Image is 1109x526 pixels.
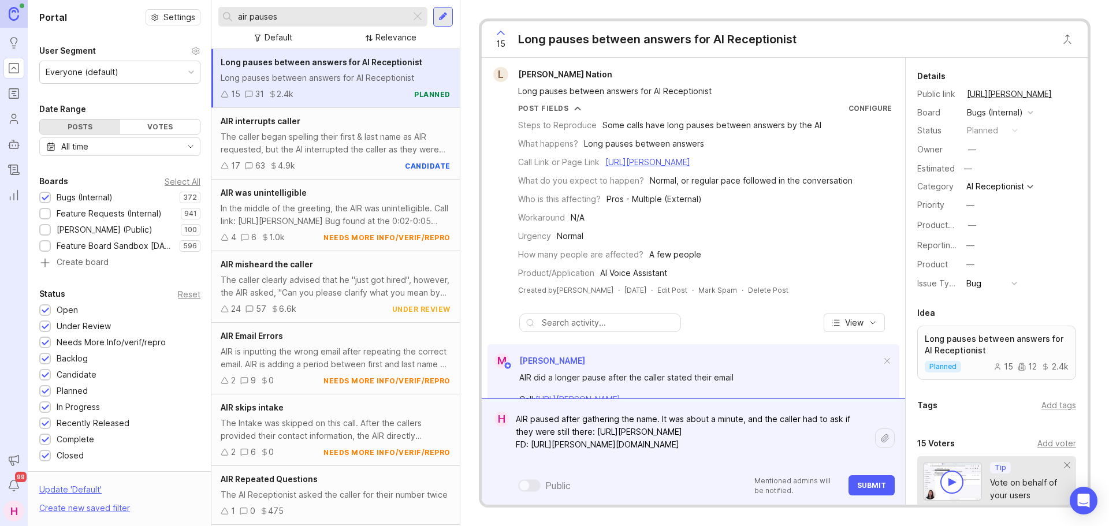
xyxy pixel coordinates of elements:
button: ProductboardID [965,218,980,233]
div: L [493,67,508,82]
button: Submit [849,475,895,495]
div: AI Voice Assistant [600,267,667,279]
textarea: AIR paused after gathering the name. It was about a minute, and the caller had to ask if they wer... [509,408,875,468]
div: Board [917,106,958,119]
p: 596 [183,241,197,251]
div: 2 [231,374,236,387]
label: Priority [917,200,944,210]
div: Urgency [518,230,551,243]
div: The Intake was skipped on this call. After the callers provided their contact information, the AI... [221,417,451,442]
span: 15 [496,38,505,50]
a: Create board [39,258,200,268]
button: View [824,314,885,332]
div: — [966,199,974,211]
div: Reset [178,291,200,297]
div: — [968,143,976,156]
div: planned [414,89,451,99]
div: Planned [57,385,88,397]
span: Submit [857,481,886,490]
div: Bugs (Internal) [57,191,113,204]
div: Edit Post [657,285,687,295]
div: 12 [1018,363,1037,371]
div: Everyone (default) [46,66,118,79]
div: Recently Released [57,417,129,430]
a: Roadmaps [3,83,24,104]
div: The caller clearly advised that he "just got hired", however, the AIR asked, "Can you please clar... [221,274,451,299]
p: planned [929,362,957,371]
div: Posts [40,120,120,134]
a: Long pauses between answers for AI Receptionistplanned15122.4k [917,326,1076,380]
div: Some calls have long pauses between answers by the AI [602,119,821,132]
div: Normal [557,230,583,243]
div: Delete Post [748,285,788,295]
div: A few people [649,248,701,261]
label: Product [917,259,948,269]
div: Public link [917,88,958,100]
div: · [692,285,694,295]
a: AIR Repeated QuestionsThe AI Receptionist asked the caller for their number twice10475 [211,466,460,525]
div: Who is this affecting? [518,193,601,206]
div: Product/Application [518,267,594,279]
div: Needs More Info/verif/repro [57,336,166,349]
div: 15 [231,88,240,100]
button: Close button [1056,28,1079,51]
div: — [966,258,974,271]
div: Owner [917,143,958,156]
div: Date Range [39,102,86,116]
p: Long pauses between answers for AI Receptionist [925,333,1069,356]
div: Default [265,31,292,44]
button: Settings [146,9,200,25]
div: 2.4k [1041,363,1069,371]
div: — [966,239,974,252]
div: What do you expect to happen? [518,174,644,187]
svg: toggle icon [181,142,200,151]
div: H [3,501,24,521]
div: Add tags [1041,399,1076,412]
div: Call Link or Page Link [518,156,600,169]
label: Issue Type [917,278,959,288]
div: 0 [250,505,255,517]
div: · [651,285,653,295]
div: Bug [966,277,981,290]
div: Status [39,287,65,301]
div: Feature Requests (Internal) [57,207,162,220]
div: Public [545,479,571,493]
div: planned [967,124,998,137]
span: View [845,317,864,329]
div: 2.4k [277,88,293,100]
a: [URL][PERSON_NAME] [535,394,620,404]
div: needs more info/verif/repro [323,447,451,457]
div: Estimated [917,165,955,173]
a: AIR skips intakeThe Intake was skipped on this call. After the callers provided their contact inf... [211,394,460,466]
div: H [494,412,509,427]
a: L[PERSON_NAME] Nation [486,67,622,82]
div: Category [917,180,958,193]
div: Long pauses between answers [584,137,704,150]
div: How many people are affected? [518,248,643,261]
input: Search activity... [542,316,675,329]
a: Changelog [3,159,24,180]
div: 57 [256,303,266,315]
div: 475 [268,505,284,517]
a: AIR misheard the callerThe caller clearly advised that he "just got hired", however, the AIR aske... [211,251,460,323]
div: 6 [251,446,256,458]
a: [DATE] [624,285,646,295]
div: Open Intercom Messenger [1070,487,1097,514]
div: AI Receptionist [966,182,1024,191]
button: Announcements [3,450,24,471]
div: Long pauses between answers for AI Receptionist [518,31,797,47]
div: 1.0k [269,231,285,244]
a: M[PERSON_NAME] [487,353,585,368]
p: 372 [183,193,197,202]
div: Pros - Multiple (External) [606,193,702,206]
span: [PERSON_NAME] [519,356,585,365]
button: Mark Spam [698,285,737,295]
div: Complete [57,433,94,446]
img: video-thumbnail-vote-d41b83416815613422e2ca741bf692cc.jpg [923,462,982,501]
div: Backlog [57,352,88,365]
div: In the middle of the greeting, the AIR was unintelligible. Call link: [URL][PERSON_NAME] Bug foun... [221,202,451,227]
span: AIR Email Errors [221,331,283,341]
div: Relevance [375,31,416,44]
span: AIR interrupts caller [221,116,300,126]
